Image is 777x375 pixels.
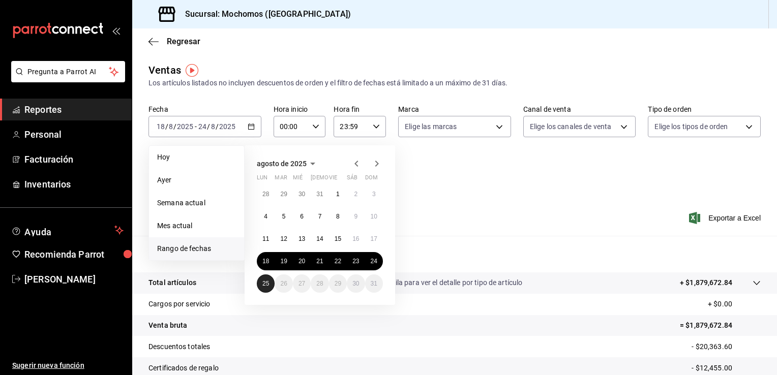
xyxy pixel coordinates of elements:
abbr: miércoles [293,174,303,185]
abbr: 31 de agosto de 2025 [371,280,377,287]
p: + $1,879,672.84 [680,277,732,288]
button: 3 de agosto de 2025 [365,185,383,203]
abbr: 13 de agosto de 2025 [298,235,305,242]
label: Canal de venta [523,106,636,113]
span: Semana actual [157,198,236,208]
span: Sugerir nueva función [12,360,124,371]
span: Ayer [157,175,236,185]
abbr: 7 de agosto de 2025 [318,213,322,220]
button: 19 de agosto de 2025 [275,252,292,270]
abbr: 11 de agosto de 2025 [262,235,269,242]
abbr: 15 de agosto de 2025 [335,235,341,242]
button: 22 de agosto de 2025 [329,252,347,270]
span: Personal [24,128,124,141]
button: 29 de julio de 2025 [275,185,292,203]
p: Venta bruta [148,320,187,331]
abbr: 18 de agosto de 2025 [262,258,269,265]
abbr: 28 de julio de 2025 [262,191,269,198]
span: Facturación [24,152,124,166]
div: Ventas [148,63,181,78]
button: 26 de agosto de 2025 [275,274,292,293]
abbr: 6 de agosto de 2025 [300,213,304,220]
label: Marca [398,106,511,113]
span: Recomienda Parrot [24,247,124,261]
span: Hoy [157,152,236,163]
abbr: 3 de agosto de 2025 [372,191,376,198]
span: / [173,122,176,131]
button: 6 de agosto de 2025 [293,207,311,226]
p: Resumen [148,248,761,260]
abbr: 9 de agosto de 2025 [354,213,357,220]
span: Elige los canales de venta [530,121,611,132]
button: open_drawer_menu [112,26,120,35]
p: Certificados de regalo [148,363,219,373]
button: 4 de agosto de 2025 [257,207,275,226]
button: 12 de agosto de 2025 [275,230,292,248]
img: Tooltip marker [186,64,198,77]
button: 28 de julio de 2025 [257,185,275,203]
input: -- [168,122,173,131]
button: 9 de agosto de 2025 [347,207,365,226]
button: 30 de julio de 2025 [293,185,311,203]
label: Hora fin [334,106,386,113]
span: Regresar [167,37,200,46]
abbr: 2 de agosto de 2025 [354,191,357,198]
p: - $12,455.00 [692,363,761,373]
button: 2 de agosto de 2025 [347,185,365,203]
button: agosto de 2025 [257,158,319,170]
button: 7 de agosto de 2025 [311,207,328,226]
abbr: 28 de agosto de 2025 [316,280,323,287]
span: Ayuda [24,224,110,236]
button: 25 de agosto de 2025 [257,274,275,293]
button: Exportar a Excel [691,212,761,224]
abbr: 24 de agosto de 2025 [371,258,377,265]
abbr: 30 de agosto de 2025 [352,280,359,287]
label: Tipo de orden [648,106,761,113]
button: Pregunta a Parrot AI [11,61,125,82]
abbr: 5 de agosto de 2025 [282,213,286,220]
button: 13 de agosto de 2025 [293,230,311,248]
span: agosto de 2025 [257,160,307,168]
button: 31 de julio de 2025 [311,185,328,203]
abbr: 4 de agosto de 2025 [264,213,267,220]
button: 21 de agosto de 2025 [311,252,328,270]
p: Cargos por servicio [148,299,211,309]
button: 24 de agosto de 2025 [365,252,383,270]
p: = $1,879,672.84 [680,320,761,331]
span: / [165,122,168,131]
button: 30 de agosto de 2025 [347,274,365,293]
button: 5 de agosto de 2025 [275,207,292,226]
abbr: 23 de agosto de 2025 [352,258,359,265]
input: -- [156,122,165,131]
a: Pregunta a Parrot AI [7,74,125,84]
p: Total artículos [148,277,196,288]
input: ---- [176,122,194,131]
abbr: 19 de agosto de 2025 [280,258,287,265]
abbr: 20 de agosto de 2025 [298,258,305,265]
abbr: 31 de julio de 2025 [316,191,323,198]
span: Mes actual [157,221,236,231]
p: Da clic en la fila para ver el detalle por tipo de artículo [354,277,523,288]
abbr: 21 de agosto de 2025 [316,258,323,265]
button: 11 de agosto de 2025 [257,230,275,248]
abbr: 16 de agosto de 2025 [352,235,359,242]
button: 14 de agosto de 2025 [311,230,328,248]
button: 1 de agosto de 2025 [329,185,347,203]
button: 10 de agosto de 2025 [365,207,383,226]
button: 8 de agosto de 2025 [329,207,347,226]
abbr: viernes [329,174,337,185]
label: Fecha [148,106,261,113]
button: 17 de agosto de 2025 [365,230,383,248]
button: 31 de agosto de 2025 [365,274,383,293]
button: 18 de agosto de 2025 [257,252,275,270]
span: [PERSON_NAME] [24,272,124,286]
span: / [207,122,210,131]
p: + $0.00 [708,299,761,309]
button: 27 de agosto de 2025 [293,274,311,293]
span: Reportes [24,103,124,116]
abbr: 10 de agosto de 2025 [371,213,377,220]
h3: Sucursal: Mochomos ([GEOGRAPHIC_DATA]) [177,8,351,20]
label: Hora inicio [274,106,326,113]
abbr: 26 de agosto de 2025 [280,280,287,287]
